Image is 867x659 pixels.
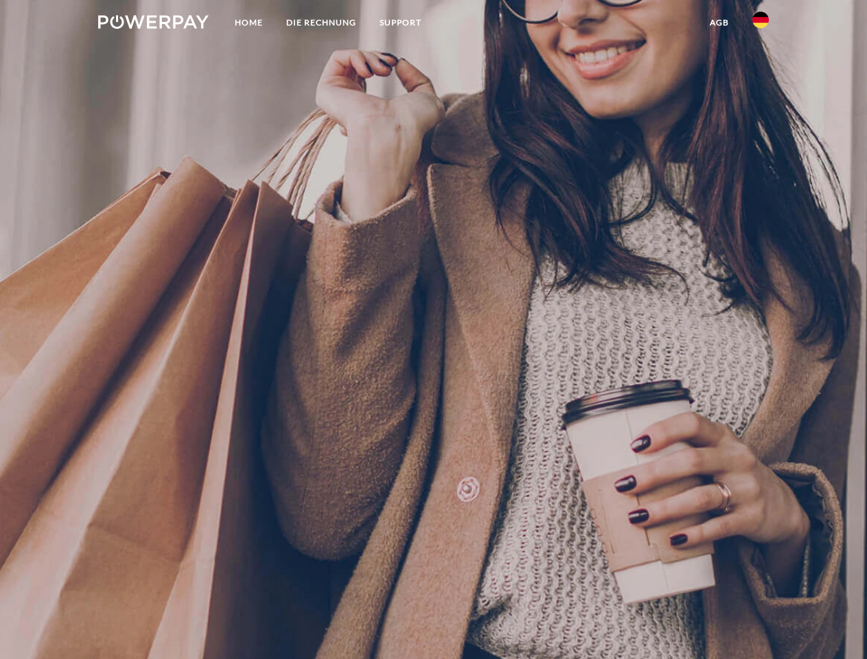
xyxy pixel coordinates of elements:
[368,10,433,35] a: SUPPORT
[98,15,209,29] img: logo-powerpay-white.svg
[275,10,368,35] a: DIE RECHNUNG
[752,12,769,28] img: de
[698,10,741,35] a: agb
[223,10,275,35] a: Home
